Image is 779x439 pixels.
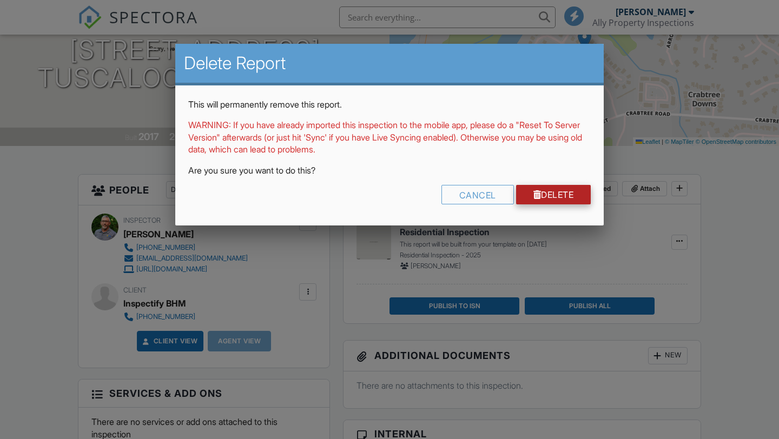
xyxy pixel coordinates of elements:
p: WARNING: If you have already imported this inspection to the mobile app, please do a "Reset To Se... [188,119,591,156]
div: Cancel [441,185,514,204]
a: Delete [516,185,591,204]
p: This will permanently remove this report. [188,98,591,110]
p: Are you sure you want to do this? [188,164,591,176]
h2: Delete Report [184,52,595,74]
